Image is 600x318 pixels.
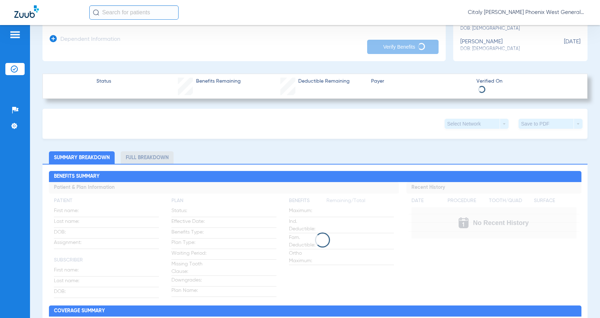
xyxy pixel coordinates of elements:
img: hamburger-icon [9,30,21,39]
span: DOB: [DEMOGRAPHIC_DATA] [460,25,545,32]
iframe: Chat Widget [564,284,600,318]
span: [DATE] [545,39,580,52]
li: Summary Breakdown [49,151,115,164]
button: Verify Benefits [367,40,439,54]
span: Verified On [476,78,576,85]
img: Zuub Logo [14,5,39,18]
div: [PERSON_NAME] [460,39,545,52]
span: Benefits Remaining [196,78,241,85]
span: Citaly [PERSON_NAME] Phoenix West General [468,9,586,16]
input: Search for patients [89,5,179,20]
span: Deductible Remaining [298,78,350,85]
h2: Coverage Summary [49,305,581,317]
h3: Dependent Information [60,36,120,43]
span: Status [96,78,111,85]
h2: Benefits Summary [49,171,581,182]
span: Payer [371,78,470,85]
img: Search Icon [93,9,99,16]
li: Full Breakdown [121,151,174,164]
span: DOB: [DEMOGRAPHIC_DATA] [460,46,545,52]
